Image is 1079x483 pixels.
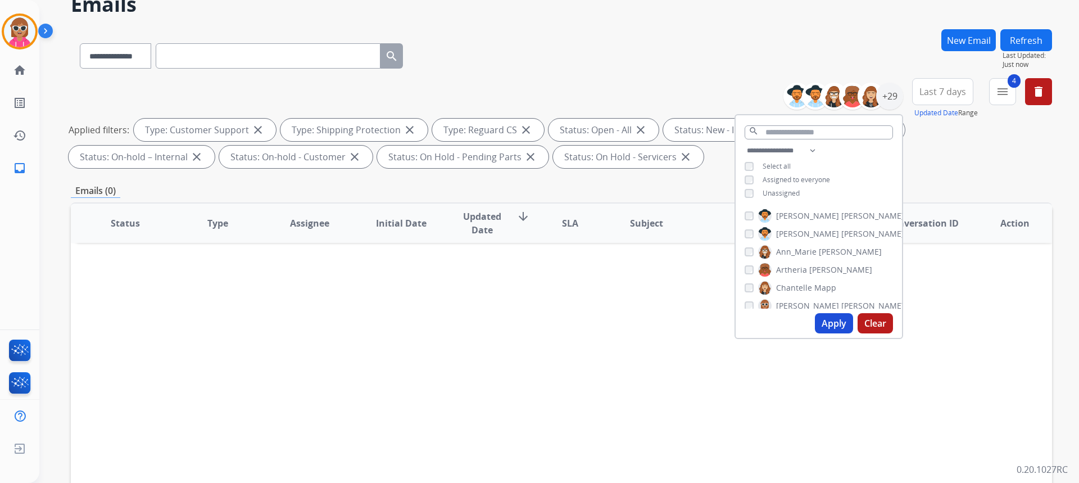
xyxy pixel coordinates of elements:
[776,282,812,294] span: Chantelle
[819,246,882,258] span: [PERSON_NAME]
[4,16,35,47] img: avatar
[919,89,966,94] span: Last 7 days
[809,264,872,276] span: [PERSON_NAME]
[69,146,215,168] div: Status: On-hold – Internal
[13,96,26,110] mat-icon: list_alt
[134,119,276,141] div: Type: Customer Support
[634,123,647,137] mat-icon: close
[524,150,537,164] mat-icon: close
[553,146,704,168] div: Status: On Hold - Servicers
[989,78,1016,105] button: 4
[348,150,361,164] mat-icon: close
[1008,74,1021,88] span: 4
[190,150,203,164] mat-icon: close
[13,161,26,175] mat-icon: inbox
[776,210,839,222] span: [PERSON_NAME]
[385,49,398,63] mat-icon: search
[912,78,973,105] button: Last 7 days
[111,216,140,230] span: Status
[548,119,659,141] div: Status: Open - All
[1000,29,1052,51] button: Refresh
[996,85,1009,98] mat-icon: menu
[887,216,959,230] span: Conversation ID
[1017,463,1068,476] p: 0.20.1027RC
[841,300,904,312] span: [PERSON_NAME]
[376,216,427,230] span: Initial Date
[13,64,26,77] mat-icon: home
[763,161,791,171] span: Select all
[941,29,996,51] button: New Email
[679,150,692,164] mat-icon: close
[562,216,578,230] span: SLA
[280,119,428,141] div: Type: Shipping Protection
[776,228,839,240] span: [PERSON_NAME]
[776,264,807,276] span: Artheria
[876,83,903,110] div: +29
[251,123,265,137] mat-icon: close
[290,216,329,230] span: Assignee
[841,210,904,222] span: [PERSON_NAME]
[630,216,663,230] span: Subject
[516,210,530,223] mat-icon: arrow_downward
[377,146,548,168] div: Status: On Hold - Pending Parts
[814,282,836,294] span: Mapp
[71,184,120,198] p: Emails (0)
[1003,60,1052,69] span: Just now
[914,109,958,118] button: Updated Date
[763,188,800,198] span: Unassigned
[432,119,544,141] div: Type: Reguard CS
[519,123,533,137] mat-icon: close
[914,108,978,118] span: Range
[776,246,817,258] span: Ann_Marie
[776,300,839,312] span: [PERSON_NAME]
[207,216,228,230] span: Type
[858,313,893,333] button: Clear
[69,123,129,137] p: Applied filters:
[663,119,782,141] div: Status: New - Initial
[763,175,830,184] span: Assigned to everyone
[815,313,853,333] button: Apply
[403,123,416,137] mat-icon: close
[219,146,373,168] div: Status: On-hold - Customer
[841,228,904,240] span: [PERSON_NAME]
[1032,85,1045,98] mat-icon: delete
[1003,51,1052,60] span: Last Updated:
[749,126,759,136] mat-icon: search
[457,210,508,237] span: Updated Date
[960,204,1052,243] th: Action
[13,129,26,142] mat-icon: history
